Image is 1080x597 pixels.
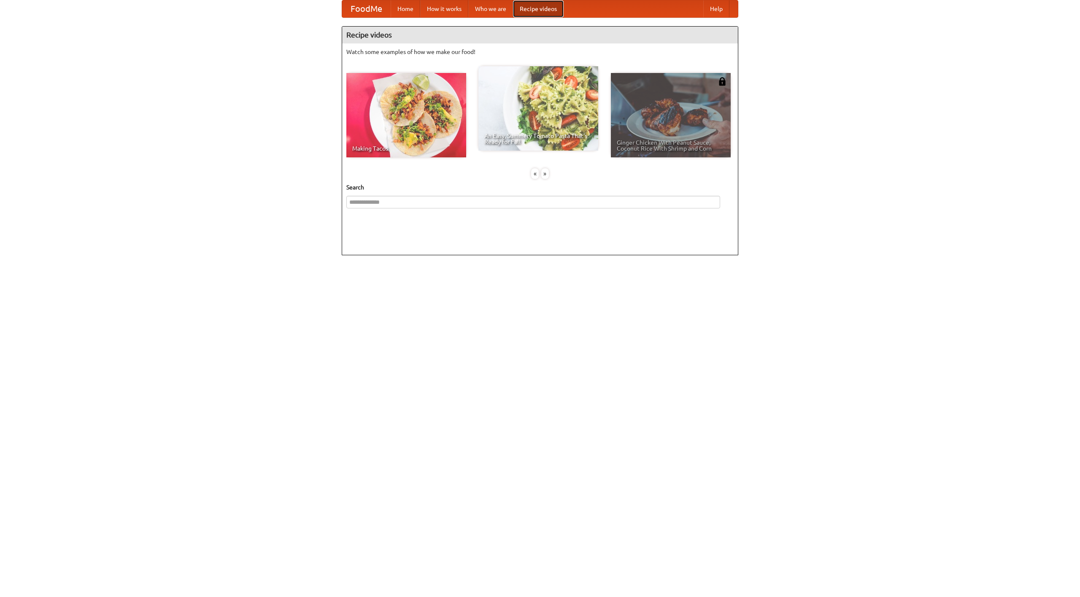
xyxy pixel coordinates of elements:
a: How it works [420,0,468,17]
a: Help [703,0,729,17]
div: » [541,168,549,179]
h5: Search [346,183,734,192]
p: Watch some examples of how we make our food! [346,48,734,56]
span: Making Tacos [352,146,460,151]
h4: Recipe videos [342,27,738,43]
a: Making Tacos [346,73,466,157]
a: Home [391,0,420,17]
div: « [531,168,539,179]
img: 483408.png [718,77,726,86]
a: Recipe videos [513,0,564,17]
a: Who we are [468,0,513,17]
a: FoodMe [342,0,391,17]
a: An Easy, Summery Tomato Pasta That's Ready for Fall [478,66,598,151]
span: An Easy, Summery Tomato Pasta That's Ready for Fall [484,133,592,145]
